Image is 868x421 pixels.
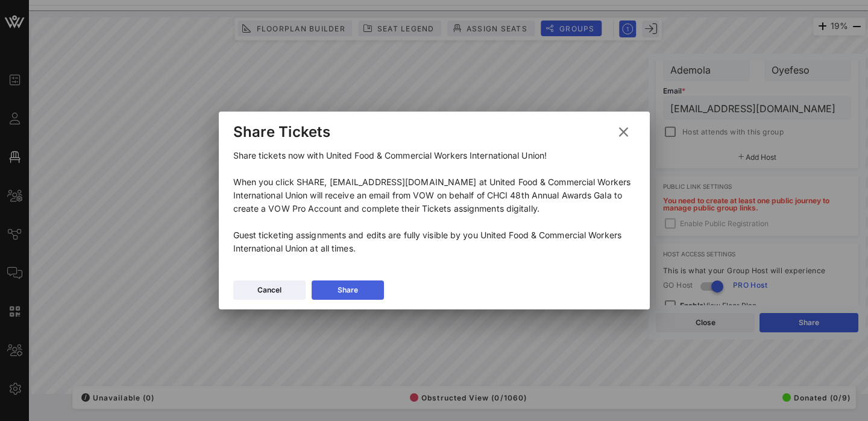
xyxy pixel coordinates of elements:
div: Cancel [257,284,281,296]
button: Cancel [233,280,306,300]
div: Share Tickets [233,123,330,141]
div: Share [338,284,358,296]
button: Share [312,280,384,300]
p: Share tickets now with United Food & Commercial Workers International Union! When you click SHARE... [233,149,635,255]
